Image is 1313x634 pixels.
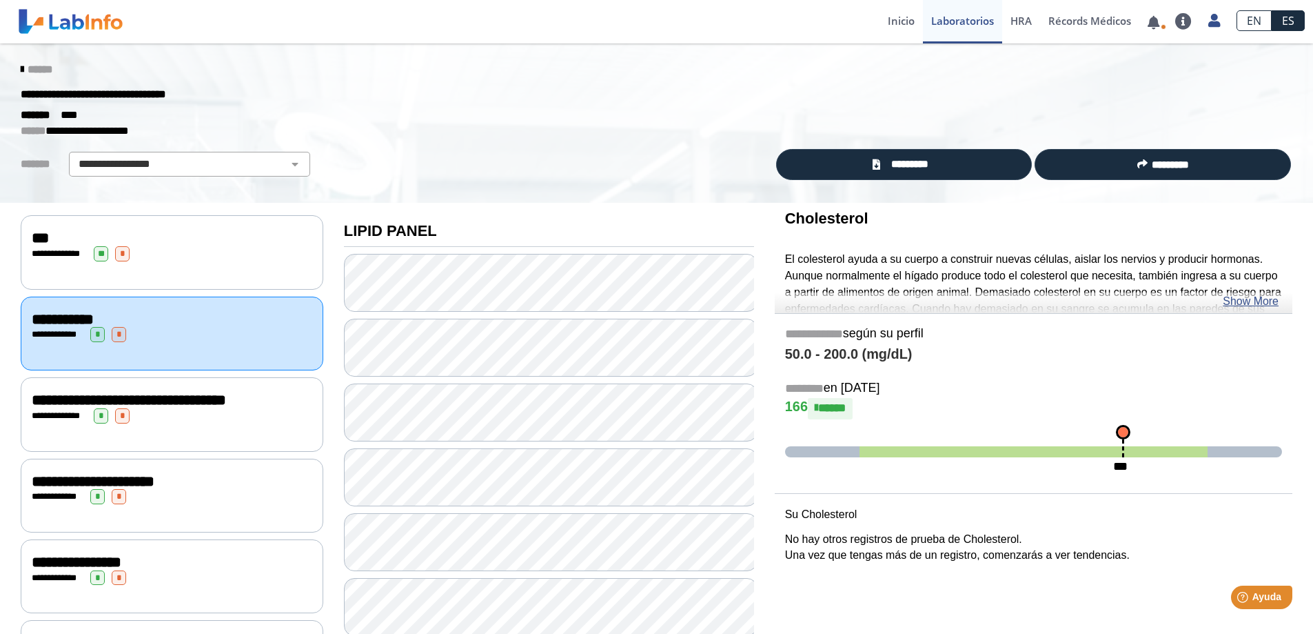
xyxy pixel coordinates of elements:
h4: 166 [785,398,1282,419]
h4: 50.0 - 200.0 (mg/dL) [785,346,1282,363]
a: ES [1272,10,1305,31]
p: No hay otros registros de prueba de Cholesterol. Una vez que tengas más de un registro, comenzará... [785,531,1282,564]
b: LIPID PANEL [344,222,437,239]
iframe: Help widget launcher [1190,580,1298,619]
p: Su Cholesterol [785,506,1282,523]
h5: en [DATE] [785,381,1282,397]
h5: según su perfil [785,326,1282,342]
a: Show More [1223,293,1279,310]
a: EN [1236,10,1272,31]
b: Cholesterol [785,210,868,227]
span: HRA [1010,14,1032,28]
p: El colesterol ayuda a su cuerpo a construir nuevas células, aislar los nervios y producir hormona... [785,251,1282,366]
